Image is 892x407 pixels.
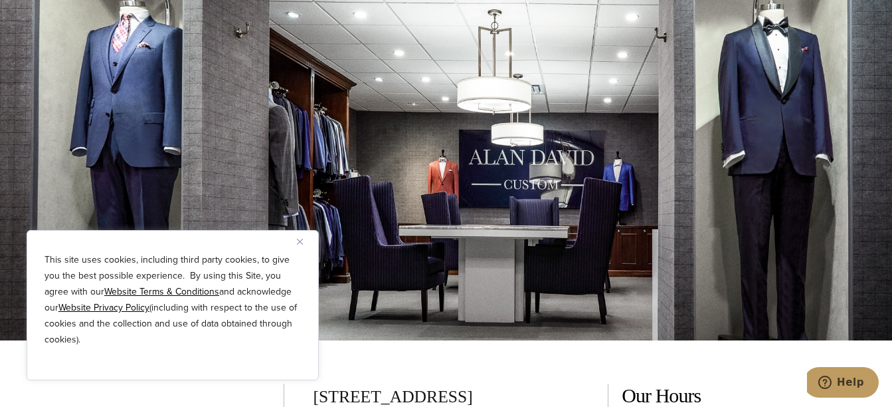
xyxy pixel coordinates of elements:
p: This site uses cookies, including third party cookies, to give you the best possible experience. ... [45,252,301,348]
a: Website Terms & Conditions [104,285,219,299]
img: Close [297,239,303,245]
iframe: Opens a widget where you can chat to one of our agents [807,367,879,400]
a: Website Privacy Policy [58,301,149,315]
button: Close [297,233,313,249]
